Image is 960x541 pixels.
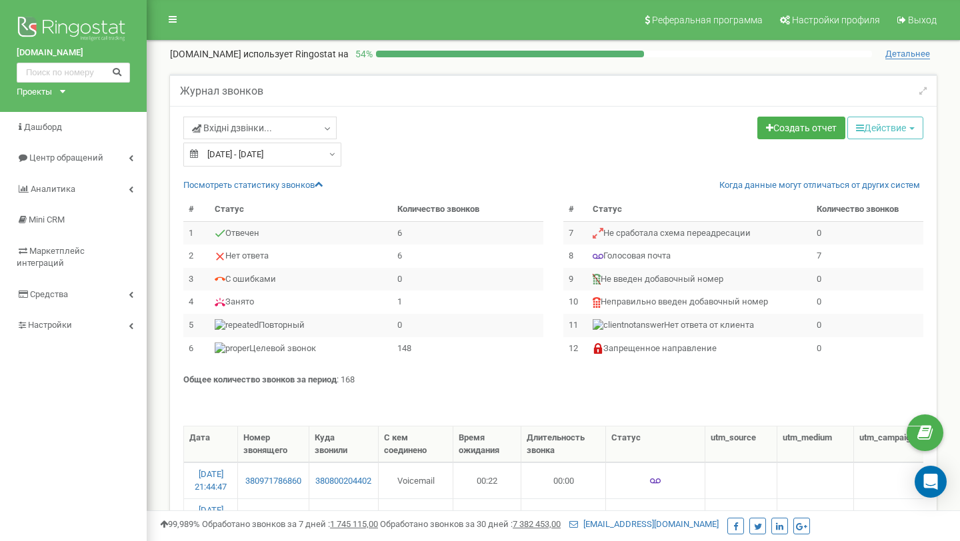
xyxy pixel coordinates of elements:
[563,268,587,291] td: 9
[569,519,719,529] a: [EMAIL_ADDRESS][DOMAIN_NAME]
[29,153,103,163] span: Центр обращений
[180,85,263,97] h5: Журнал звонков
[563,337,587,360] td: 12
[719,179,920,192] a: Когда данные могут отличаться от других систем
[160,519,200,529] span: 99,989%
[392,198,543,221] th: Количество звонков
[811,337,923,360] td: 0
[31,184,75,194] span: Аналитика
[587,268,811,291] td: Не введен добавочный номер
[183,198,209,221] th: #
[28,320,72,330] span: Настройки
[392,221,543,245] td: 6
[17,246,85,269] span: Маркетплейс интеграций
[183,337,209,360] td: 6
[593,274,601,284] img: Не введен добавочный номер
[593,251,603,262] img: Голосовая почта
[195,469,227,492] a: [DATE] 21:44:47
[453,426,521,462] th: Время ожидания
[593,319,664,332] img: Нет ответа от клиента
[215,297,225,308] img: Занято
[17,47,130,59] a: [DOMAIN_NAME]
[792,15,880,25] span: Настройки профиля
[587,290,811,314] td: Неправильно введен добавочный номер
[811,290,923,314] td: 0
[17,86,52,99] div: Проекты
[811,198,923,221] th: Количество звонков
[238,426,309,462] th: Номер звонящего
[183,221,209,245] td: 1
[392,245,543,268] td: 6
[587,337,811,360] td: Запрещенное направление
[908,15,937,25] span: Выход
[587,198,811,221] th: Статус
[183,290,209,314] td: 4
[170,47,349,61] p: [DOMAIN_NAME]
[587,245,811,268] td: Голосовая почта
[17,13,130,47] img: Ringostat logo
[330,519,378,529] u: 1 745 115,00
[202,519,378,529] span: Обработано звонков за 7 дней :
[521,426,606,462] th: Длительность звонка
[30,289,68,299] span: Средства
[392,268,543,291] td: 0
[392,337,543,360] td: 148
[183,374,337,384] strong: Общее количество звонков за период
[183,314,209,337] td: 5
[915,466,947,498] div: Open Intercom Messenger
[593,228,603,239] img: Не сработала схема переадресации
[209,314,392,337] td: Повторный
[29,215,65,225] span: Mini CRM
[209,337,392,360] td: Целевой звонок
[885,49,930,59] span: Детальнее
[215,342,249,355] img: Целевой звонок
[563,245,587,268] td: 8
[243,49,349,59] span: использует Ringostat на
[563,290,587,314] td: 10
[521,498,606,534] td: 08:23
[349,47,376,61] p: 54 %
[652,15,763,25] span: Реферальная программа
[183,374,923,386] p: : 168
[215,274,225,284] img: С ошибками
[563,221,587,245] td: 7
[309,426,379,462] th: Куда звонили
[379,426,453,462] th: С кем соединено
[563,198,587,221] th: #
[24,122,62,132] span: Дашборд
[650,476,661,486] img: Голосовая почта
[811,245,923,268] td: 7
[183,117,337,139] a: Вхідні дзвінки...
[192,121,272,135] span: Вхідні дзвінки...
[777,426,854,462] th: utm_medium
[757,117,845,139] a: Создать отчет
[215,319,259,332] img: Повторный
[183,180,323,190] a: Посмотреть cтатистику звонков
[606,426,705,462] th: Статус
[453,498,521,534] td: 00:33
[183,268,209,291] td: 3
[209,221,392,245] td: Отвечен
[587,314,811,337] td: Нет ответа от клиента
[209,290,392,314] td: Занято
[379,462,453,498] td: Voicemail
[811,314,923,337] td: 0
[563,314,587,337] td: 11
[593,297,601,308] img: Неправильно введен добавочный номер
[184,426,238,462] th: Дата
[379,498,453,534] td: tehnoezhua_122
[215,251,225,262] img: Нет ответа
[209,245,392,268] td: Нет ответа
[209,198,392,221] th: Статус
[811,268,923,291] td: 0
[17,63,130,83] input: Поиск по номеру
[392,290,543,314] td: 1
[183,245,209,268] td: 2
[513,519,561,529] u: 7 382 453,00
[587,221,811,245] td: Не сработала схема переадресации
[215,228,225,239] img: Отвечен
[521,462,606,498] td: 00:00
[811,221,923,245] td: 0
[847,117,923,139] button: Действие
[392,314,543,337] td: 0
